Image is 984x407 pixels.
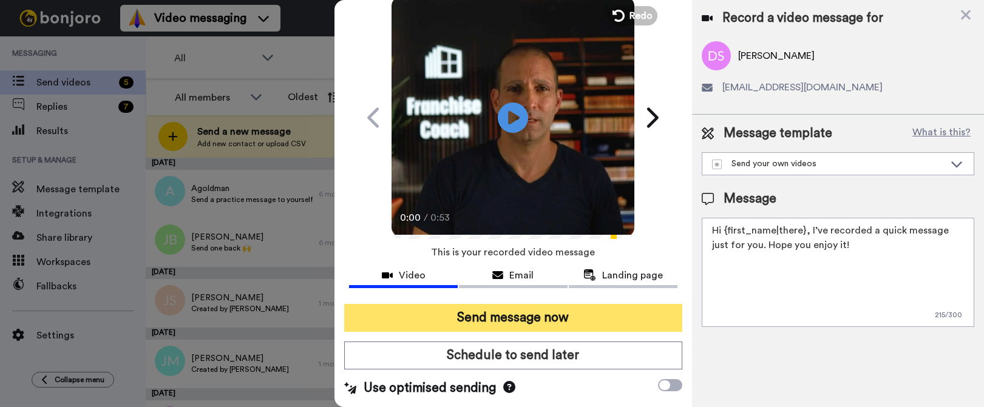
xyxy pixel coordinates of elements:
[509,268,534,283] span: Email
[424,210,428,225] span: /
[722,80,883,95] span: [EMAIL_ADDRESS][DOMAIN_NAME]
[724,124,832,143] span: Message template
[399,268,426,283] span: Video
[724,190,776,208] span: Message
[712,160,722,169] img: demo-template.svg
[364,379,496,397] span: Use optimised sending
[430,210,452,225] span: 0:53
[431,239,595,266] span: This is your recorded video message
[344,304,682,332] button: Send message now
[602,268,663,283] span: Landing page
[909,124,974,143] button: What is this?
[344,341,682,369] button: Schedule to send later
[400,210,421,225] span: 0:00
[712,158,945,170] div: Send your own videos
[702,218,974,327] textarea: Hi {first_name|there}, I’ve recorded a quick message just for you. Hope you enjoy it!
